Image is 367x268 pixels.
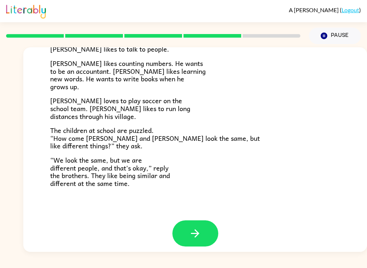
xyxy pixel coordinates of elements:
[50,95,190,121] span: [PERSON_NAME] loves to play soccer on the school team. [PERSON_NAME] likes to run long distances ...
[289,6,340,13] span: A [PERSON_NAME]
[6,3,46,19] img: Literably
[309,28,361,44] button: Pause
[50,155,170,188] span: “We look the same, but we are different people, and that's okay,” reply the brothers. They like b...
[342,6,359,13] a: Logout
[50,58,206,92] span: [PERSON_NAME] likes counting numbers. He wants to be an accountant. [PERSON_NAME] likes learning ...
[289,6,361,13] div: ( )
[50,125,260,151] span: The children at school are puzzled. “How come [PERSON_NAME] and [PERSON_NAME] look the same, but ...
